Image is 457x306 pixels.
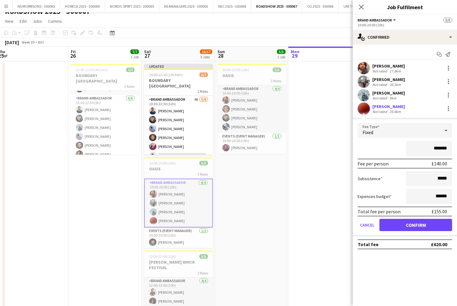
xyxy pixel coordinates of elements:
span: Week 39 [20,40,36,45]
button: O2 2025 - 300066 [302,0,339,12]
h3: Job Fulfilment [353,3,457,11]
div: 1 Job [277,55,285,59]
span: Sun [217,49,225,54]
div: Updated [144,64,213,69]
span: 2 Roles [198,89,208,94]
div: Total fee per person [358,208,401,215]
app-job-card: 10:00-20:00 (10h)5/5OASIS2 RolesBrand Ambassador4/410:00-20:00 (10h)[PERSON_NAME][PERSON_NAME][PE... [217,64,286,154]
span: Brand Ambassador [358,18,392,22]
span: 2 Roles [124,84,135,89]
app-card-role: Events (Event Manager)1/110:00-20:00 (10h)[PERSON_NAME] [144,227,213,248]
button: NORDIC SPIRIT 2025 - 300065 [105,0,159,12]
div: Not rated [372,82,388,87]
span: Comms [48,18,62,24]
h3: BOUNDARY [GEOGRAPHIC_DATA] [144,78,213,89]
div: [PERSON_NAME] [372,63,405,69]
label: Subsistence [358,176,382,181]
button: Cancel [358,219,377,231]
span: 10:00-20:00 (10h) [222,68,249,72]
app-card-role: Brand Ambassador4/410:00-20:00 (10h)[PERSON_NAME][PERSON_NAME][PERSON_NAME][PERSON_NAME] [144,179,213,227]
div: 20.2km [388,82,402,87]
span: Mon [291,49,299,54]
a: Edit [17,17,29,25]
div: Not rated [372,109,388,114]
h3: [PERSON_NAME] WHICK FESTIVAL [144,259,213,270]
span: View [5,18,13,24]
span: 6/7 [199,72,208,77]
div: £155.00 [432,208,447,215]
span: 7/7 [130,49,139,54]
button: UNI TOUR - 300067 [339,0,378,12]
h3: OASIS [217,73,286,78]
span: 2 Roles [271,79,281,83]
div: [PERSON_NAME] [372,77,405,82]
a: Jobs [30,17,44,25]
span: 27 [143,52,151,59]
span: 28 [217,52,225,59]
span: Edit [20,18,27,24]
div: 1 Job [131,55,139,59]
button: Confirm [379,219,452,231]
span: 16/17 [200,49,212,54]
div: £140.00 [432,161,447,167]
div: 17.8km [388,69,402,73]
span: 26 [70,52,76,59]
app-job-card: Updated10:00-22:30 (12h30m)6/7BOUNDARY [GEOGRAPHIC_DATA]2 RolesEvents (Event Manager)1/110:00-22:... [144,64,213,155]
span: 10:00-20:00 (10h) [149,161,176,165]
app-card-role: Brand Ambassador6/613:30-22:30 (9h)[PERSON_NAME][PERSON_NAME][PERSON_NAME][PERSON_NAME][PERSON_NA... [71,95,140,160]
span: Sat [144,49,151,54]
span: 29 [290,52,299,59]
span: Fri [71,49,76,54]
span: 7/7 [126,68,135,72]
button: ROADSHOW 2025 - 300067 [251,0,302,12]
a: Comms [46,17,64,25]
app-job-card: 10:00-20:00 (10h)5/5OASIS2 RolesBrand Ambassador4/410:00-20:00 (10h)[PERSON_NAME][PERSON_NAME][PE... [144,157,213,248]
div: BST [38,40,44,45]
span: Jobs [33,18,42,24]
span: 12:00-22:00 (10h) [149,254,176,259]
button: NEC 2025 - 300068 [213,0,251,12]
div: 3 Jobs [200,55,212,59]
div: Confirmed [353,30,457,45]
div: Not rated [372,69,388,73]
span: 5/5 [277,49,286,54]
span: 5/5 [444,18,452,22]
app-card-role: Brand Ambassador4/410:00-20:00 (10h)[PERSON_NAME][PERSON_NAME][PERSON_NAME][PERSON_NAME] [217,85,286,133]
app-card-role: Events (Event Manager)1/110:00-20:00 (10h)[PERSON_NAME] [217,133,286,154]
div: Fee per person [358,161,389,167]
span: Fixed [363,129,373,135]
span: 10:00-22:30 (12h30m) [149,72,183,77]
app-job-card: 13:00-22:30 (9h30m)7/7BOUNDARY [GEOGRAPHIC_DATA]2 RolesEvents (Event Manager)1/113:00-22:30 (9h30... [71,64,140,155]
div: [DATE] [5,39,19,45]
label: Expenses budget [358,194,392,199]
a: View [2,17,16,25]
span: 13:00-22:30 (9h30m) [76,68,108,72]
h3: BOUNDARY [GEOGRAPHIC_DATA] [71,73,140,84]
div: £620.00 [431,241,447,247]
span: 2 Roles [198,172,208,176]
button: HORECA 2025 - 300069 [60,0,105,12]
button: NS MANAGERS 2025 - 300065 [159,0,213,12]
div: [PERSON_NAME] [372,104,405,109]
div: 10:00-20:00 (10h) [358,23,452,27]
div: 9km [388,96,397,100]
span: 2 Roles [198,271,208,275]
button: Brand Ambassador [358,18,397,22]
h3: OASIS [144,166,213,172]
span: 5/5 [199,254,208,259]
div: 25.4km [388,109,402,114]
div: Not rated [372,96,388,100]
button: NS MORRISONS - 300065 [13,0,60,12]
app-card-role: Brand Ambassador4A5/610:30-22:30 (12h)[PERSON_NAME][PERSON_NAME][PERSON_NAME][PERSON_NAME][PERSON... [144,96,213,161]
div: [PERSON_NAME] [372,90,405,96]
span: 5/5 [199,161,208,165]
span: 5/5 [273,68,281,72]
div: Total fee [358,241,378,247]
